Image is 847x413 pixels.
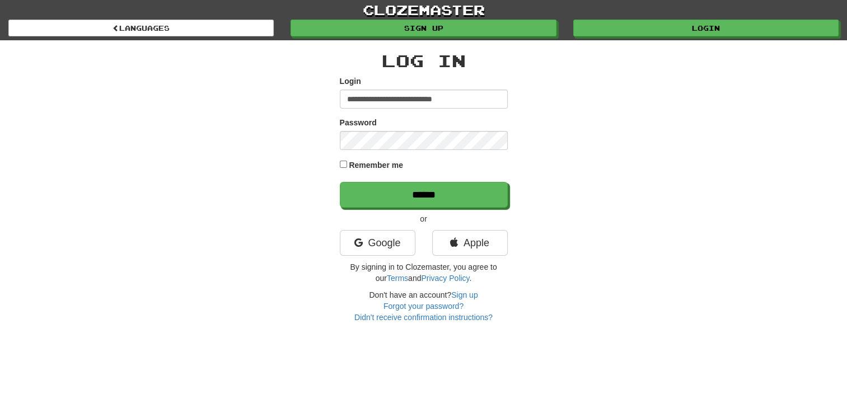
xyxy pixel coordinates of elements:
[421,274,469,283] a: Privacy Policy
[451,290,478,299] a: Sign up
[340,289,508,323] div: Don't have an account?
[383,302,464,311] a: Forgot your password?
[291,20,556,36] a: Sign up
[340,230,415,256] a: Google
[349,159,403,171] label: Remember me
[340,261,508,284] p: By signing in to Clozemaster, you agree to our and .
[573,20,839,36] a: Login
[8,20,274,36] a: Languages
[432,230,508,256] a: Apple
[340,51,508,70] h2: Log In
[354,313,493,322] a: Didn't receive confirmation instructions?
[387,274,408,283] a: Terms
[340,213,508,224] p: or
[340,76,361,87] label: Login
[340,117,377,128] label: Password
